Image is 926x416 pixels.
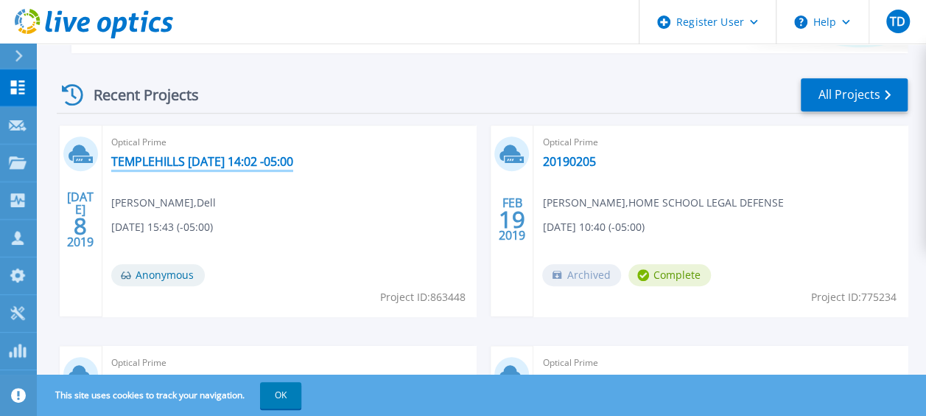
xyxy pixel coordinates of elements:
[260,382,301,409] button: OK
[628,264,711,286] span: Complete
[66,193,94,246] div: [DATE] 2019
[499,213,525,226] span: 19
[542,264,621,286] span: Archived
[811,289,897,305] span: Project ID: 775234
[111,355,468,371] span: Optical Prime
[890,15,905,27] span: TD
[542,355,899,371] span: Optical Prime
[379,289,465,305] span: Project ID: 863448
[542,195,783,211] span: [PERSON_NAME] , HOME SCHOOL LEGAL DEFENSE
[57,77,219,113] div: Recent Projects
[74,220,87,232] span: 8
[111,134,468,150] span: Optical Prime
[111,219,213,235] span: [DATE] 15:43 (-05:00)
[542,134,899,150] span: Optical Prime
[801,78,908,111] a: All Projects
[542,219,644,235] span: [DATE] 10:40 (-05:00)
[111,195,216,211] span: [PERSON_NAME] , Dell
[41,382,301,409] span: This site uses cookies to track your navigation.
[111,154,293,169] a: TEMPLEHILLS [DATE] 14:02 -05:00
[542,154,595,169] a: 20190205
[111,264,205,286] span: Anonymous
[498,193,526,246] div: FEB 2019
